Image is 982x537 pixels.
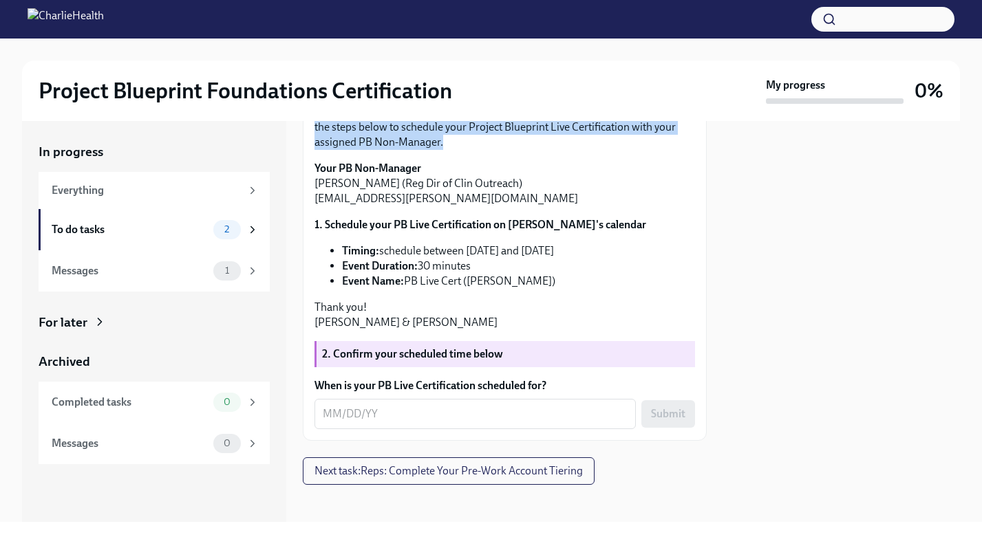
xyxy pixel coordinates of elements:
li: 30 minutes [342,259,695,274]
span: 0 [215,397,239,407]
button: Next task:Reps: Complete Your Pre-Work Account Tiering [303,457,595,485]
div: Completed tasks [52,395,208,410]
a: Everything [39,172,270,209]
label: When is your PB Live Certification scheduled for? [314,378,695,393]
li: PB Live Cert ([PERSON_NAME]) [342,274,695,289]
a: Completed tasks0 [39,382,270,423]
a: To do tasks2 [39,209,270,250]
img: CharlieHealth [28,8,104,30]
a: Archived [39,353,270,371]
div: Messages [52,436,208,451]
li: schedule between [DATE] and [DATE] [342,243,695,259]
p: Thank you! [PERSON_NAME] & [PERSON_NAME] [314,300,695,330]
strong: 2. Confirm your scheduled time below [322,347,503,360]
div: Everything [52,183,241,198]
a: In progress [39,143,270,161]
a: Messages0 [39,423,270,464]
div: Messages [52,263,208,278]
h3: 0% [915,78,943,103]
strong: My progress [766,78,825,93]
a: For later [39,314,270,331]
strong: Event Name: [342,274,404,287]
span: 2 [216,224,237,234]
strong: Event Duration: [342,259,418,272]
p: We're excited to get you Project Blueprint "certified" in the next few weeks! Follow the steps be... [314,105,695,150]
strong: Your PB Non-Manager [314,162,421,175]
a: Messages1 [39,250,270,292]
span: 1 [217,265,237,276]
h2: Project Blueprint Foundations Certification [39,77,452,105]
div: For later [39,314,87,331]
span: Next task : Reps: Complete Your Pre-Work Account Tiering [314,464,583,478]
strong: 1. Schedule your PB Live Certification on [PERSON_NAME]'s calendar [314,218,646,231]
span: 0 [215,438,239,448]
strong: Timing: [342,244,379,257]
div: To do tasks [52,222,208,237]
p: [PERSON_NAME] (Reg Dir of Clin Outreach) [EMAIL_ADDRESS][PERSON_NAME][DOMAIN_NAME] [314,161,695,206]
